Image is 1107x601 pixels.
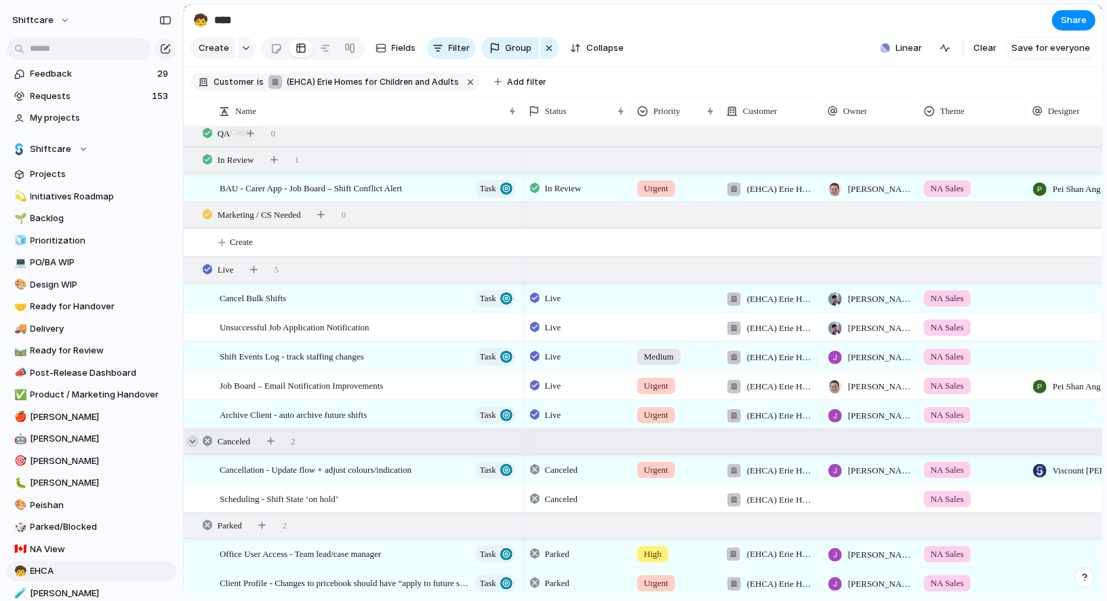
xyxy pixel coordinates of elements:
[843,104,867,118] span: Owner
[275,263,279,277] span: 5
[545,463,578,477] span: Canceled
[12,344,26,357] button: 🛤️
[7,64,176,84] a: Feedback29
[12,322,26,336] button: 🚚
[31,587,172,600] span: [PERSON_NAME]
[220,575,471,590] span: Client Profile - Changes to pricebook should have “apply to future shifts”
[31,300,172,313] span: Ready for Handover
[287,76,459,88] span: (EHCA) Erie Homes for Children and Adults
[486,73,555,92] button: Add filter
[12,410,26,424] button: 🍎
[968,37,1002,59] button: Clear
[31,90,148,103] span: Requests
[14,299,24,315] div: 🤝
[7,451,176,471] a: 🎯[PERSON_NAME]
[7,319,176,339] div: 🚚Delivery
[7,187,176,207] a: 💫Initiatives Roadmap
[475,545,516,563] button: Task
[12,388,26,402] button: ✅
[7,517,176,537] div: 🎲Parked/Blocked
[644,547,662,561] span: High
[31,344,172,357] span: Ready for Review
[220,490,338,506] span: Scheduling - Shift State ‘on hold’
[14,564,24,579] div: 🧒
[545,292,561,305] span: Live
[895,41,922,55] span: Linear
[31,388,172,402] span: Product / Marketing Handover
[931,547,964,561] span: NA Sales
[747,292,816,306] span: (EHCA) Erie Homes for Children and Adults
[7,495,176,516] div: 🎨Peishan
[545,104,567,118] span: Status
[7,296,176,317] a: 🤝Ready for Handover
[220,461,411,477] span: Cancellation - Update flow + adjust colours/indication
[747,322,816,335] span: (EHCA) Erie Homes for Children and Adults
[12,543,26,556] button: 🇨🇦
[1061,14,1087,27] span: Share
[644,182,668,195] span: Urgent
[220,545,381,561] span: Office User Access - Team lead/case manager
[190,9,212,31] button: 🧒
[743,104,778,118] span: Customer
[644,463,668,477] span: Urgent
[271,127,276,140] span: 0
[1053,182,1101,196] span: Pei Shan Ang
[14,476,24,491] div: 🐛
[7,108,176,128] a: My projects
[644,408,668,422] span: Urgent
[7,539,176,560] a: 🇨🇦NA View
[848,577,912,591] span: [PERSON_NAME]
[31,432,172,446] span: [PERSON_NAME]
[12,366,26,380] button: 📣
[7,139,176,159] button: Shiftcare
[31,67,153,81] span: Feedback
[7,473,176,493] a: 🐛[PERSON_NAME]
[7,385,176,405] a: ✅Product / Marketing Handover
[475,290,516,307] button: Task
[291,435,296,448] span: 2
[848,548,912,562] span: [PERSON_NAME]
[31,564,172,578] span: EHCA
[14,453,24,469] div: 🎯
[1006,37,1095,59] button: Save for everyone
[480,545,496,564] span: Task
[507,76,546,88] span: Add filter
[220,348,364,364] span: Shift Events Log - track staffing changes
[940,104,965,118] span: Theme
[7,341,176,361] a: 🛤️Ready for Review
[31,168,172,181] span: Projects
[848,351,912,364] span: [PERSON_NAME]
[848,464,912,478] span: [PERSON_NAME]
[190,37,236,59] button: Create
[848,380,912,393] span: [PERSON_NAME]
[7,429,176,449] div: 🤖[PERSON_NAME]
[480,574,496,593] span: Task
[14,365,24,381] div: 📣
[480,347,496,366] span: Task
[220,180,402,195] span: BAU - Carer App - Job Board – Shift Conflict Alert
[31,543,172,556] span: NA View
[475,180,516,197] button: Task
[931,182,964,195] span: NA Sales
[931,492,964,506] span: NA Sales
[14,321,24,336] div: 🚚
[427,37,476,59] button: Filter
[14,387,24,403] div: ✅
[973,41,997,55] span: Clear
[254,75,266,90] button: is
[14,585,24,601] div: 🧪
[747,182,816,196] span: (EHCA) Erie Homes for Children and Adults
[152,90,171,103] span: 153
[931,292,964,305] span: NA Sales
[220,319,369,334] span: Unsuccessful Job Application Notification
[1052,10,1095,31] button: Share
[220,406,367,422] span: Archive Client - auto archive future shifts
[545,321,561,334] span: Live
[31,366,172,380] span: Post-Release Dashboard
[12,234,26,248] button: 🧊
[31,322,172,336] span: Delivery
[14,520,24,535] div: 🎲
[218,208,301,222] span: Marketing / CS Needed
[7,231,176,251] a: 🧊Prioritization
